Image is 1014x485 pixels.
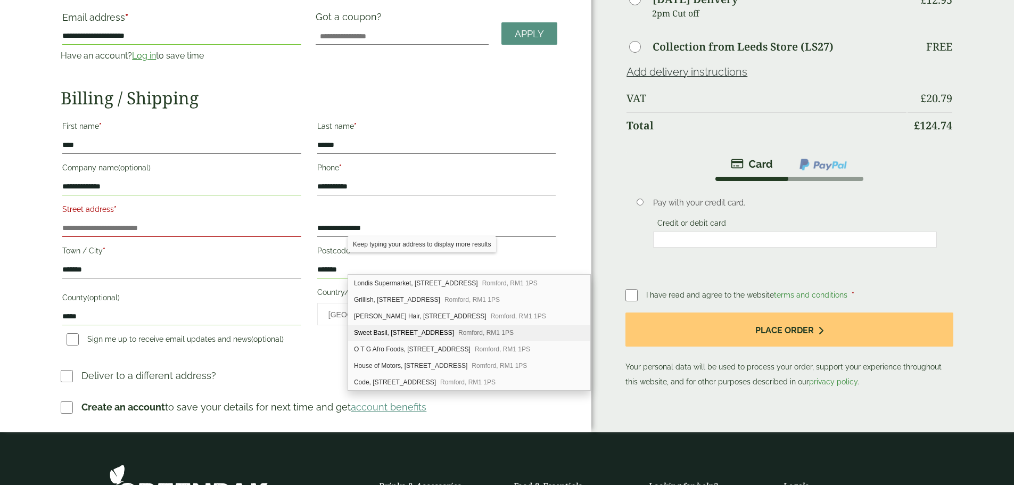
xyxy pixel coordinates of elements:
span: United Kingdom (UK) [328,303,523,326]
span: Country/Region [317,303,556,325]
label: Got a coupon? [316,11,386,28]
abbr: required [852,291,854,299]
label: Last name [317,119,556,137]
span: (optional) [87,293,120,302]
bdi: 124.74 [914,118,952,133]
input: Sign me up to receive email updates and news(optional) [67,333,79,346]
span: Romford, RM1 1PS [458,329,514,336]
h2: Billing / Shipping [61,88,557,108]
label: First name [62,119,301,137]
span: Romford, RM1 1PS [491,313,546,320]
span: £ [914,118,920,133]
abbr: required [114,205,117,213]
span: (optional) [251,335,284,343]
span: I have read and agree to the website [646,291,850,299]
p: Free [926,40,952,53]
abbr: required [354,122,357,130]
abbr: required [99,122,102,130]
a: terms and conditions [774,291,847,299]
div: Sweet Basil, 179 South Street [348,325,590,341]
button: Place order [625,313,953,347]
abbr: required [339,163,342,172]
img: ppcp-gateway.png [798,158,848,171]
th: Total [626,112,906,138]
span: Romford, RM1 1PS [482,280,538,287]
abbr: required [103,246,105,255]
div: Devine Hair, 177 South Street [348,308,590,325]
p: Deliver to a different address? [81,368,216,383]
div: Code, 165-167, South Street [348,374,590,390]
label: Town / City [62,243,301,261]
span: (optional) [118,163,151,172]
p: to save your details for next time and get [81,400,426,414]
a: Log in [132,51,156,61]
a: account benefits [351,401,426,413]
strong: Create an account [81,401,165,413]
span: Romford, RM1 1PS [475,346,530,353]
div: House of Motors, 183 South Street [348,358,590,374]
label: Street address [62,202,301,220]
th: VAT [626,86,906,111]
div: O T G Afro Foods, 181 South Street [348,341,590,358]
span: Apply [515,28,544,40]
p: Pay with your credit card. [653,197,937,209]
label: Credit or debit card [653,219,730,231]
span: £ [920,91,926,105]
div: Keep typing your address to display more results [348,236,496,252]
span: Romford, RM1 1PS [444,296,500,303]
p: Have an account? to save time [61,50,302,62]
label: Company name [62,160,301,178]
span: Romford, RM1 1PS [440,379,496,386]
div: Grillish, 175 South Street [348,292,590,308]
span: Romford, RM1 1PS [472,362,527,369]
abbr: required [125,12,128,23]
bdi: 20.79 [920,91,952,105]
label: Collection from Leeds Store (LS27) [653,42,834,52]
a: Add delivery instructions [626,65,747,78]
a: privacy policy [809,377,858,386]
abbr: required [350,246,353,255]
label: Sign me up to receive email updates and news [62,335,288,347]
div: Londis Supermarket, 173 South Street [348,275,590,292]
p: 2pm Cut off [652,5,906,21]
label: Country/Region [317,285,556,303]
img: stripe.png [731,158,773,170]
label: County [62,290,301,308]
label: Phone [317,160,556,178]
label: Postcode [317,243,556,261]
iframe: Secure card payment input frame [656,235,934,244]
label: Email address [62,13,301,28]
p: Your personal data will be used to process your order, support your experience throughout this we... [625,313,953,390]
a: Apply [501,22,557,45]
